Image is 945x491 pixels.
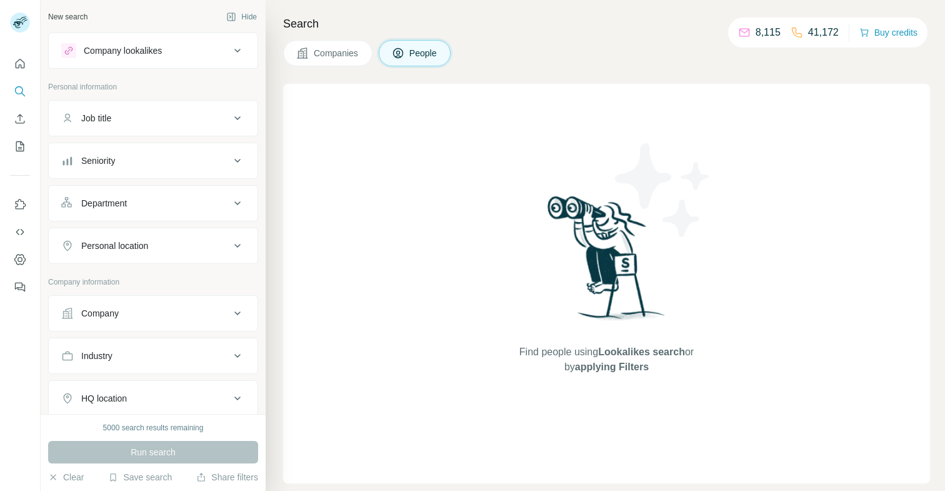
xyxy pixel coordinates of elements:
[81,154,115,167] div: Seniority
[283,15,930,33] h4: Search
[756,25,781,40] p: 8,115
[10,80,30,103] button: Search
[48,276,258,288] p: Company information
[48,81,258,93] p: Personal information
[506,345,706,375] span: Find people using or by
[49,188,257,218] button: Department
[49,36,257,66] button: Company lookalikes
[84,44,162,57] div: Company lookalikes
[314,47,359,59] span: Companies
[81,307,119,320] div: Company
[49,146,257,176] button: Seniority
[10,193,30,216] button: Use Surfe on LinkedIn
[217,8,266,26] button: Hide
[575,362,649,372] span: applying Filters
[10,276,30,298] button: Feedback
[598,347,685,357] span: Lookalikes search
[10,53,30,75] button: Quick start
[48,471,84,483] button: Clear
[49,231,257,261] button: Personal location
[10,108,30,130] button: Enrich CSV
[81,350,112,362] div: Industry
[81,112,111,124] div: Job title
[196,471,258,483] button: Share filters
[81,392,127,405] div: HQ location
[10,221,30,243] button: Use Surfe API
[81,240,148,252] div: Personal location
[10,135,30,158] button: My lists
[49,383,257,413] button: HQ location
[859,24,917,41] button: Buy credits
[103,422,204,433] div: 5000 search results remaining
[49,298,257,328] button: Company
[49,103,257,133] button: Job title
[81,197,127,210] div: Department
[49,341,257,371] button: Industry
[48,11,87,23] div: New search
[108,471,172,483] button: Save search
[409,47,438,59] span: People
[10,248,30,271] button: Dashboard
[808,25,839,40] p: 41,172
[607,134,719,246] img: Surfe Illustration - Stars
[542,193,672,332] img: Surfe Illustration - Woman searching with binoculars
